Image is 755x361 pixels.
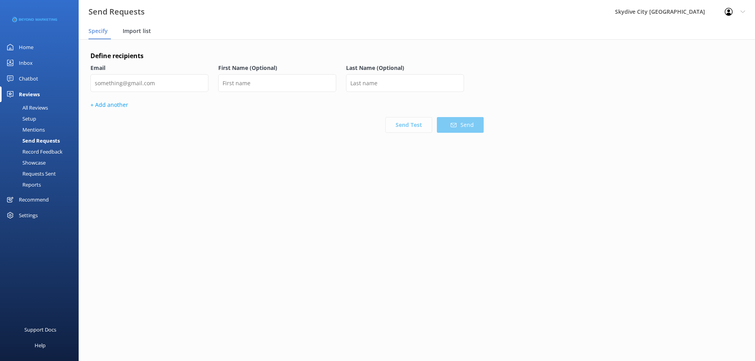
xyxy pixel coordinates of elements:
[19,55,33,71] div: Inbox
[19,71,38,86] div: Chatbot
[5,168,79,179] a: Requests Sent
[5,168,56,179] div: Requests Sent
[35,337,46,353] div: Help
[346,74,464,92] input: Last name
[5,113,36,124] div: Setup
[19,192,49,207] div: Recommend
[5,157,79,168] a: Showcase
[123,27,151,35] span: Import list
[19,39,33,55] div: Home
[19,207,38,223] div: Settings
[5,179,41,190] div: Reports
[24,322,56,337] div: Support Docs
[5,135,60,146] div: Send Requests
[90,101,484,109] p: + Add another
[5,124,45,135] div: Mentions
[5,135,79,146] a: Send Requests
[5,102,48,113] div: All Reviews
[90,64,208,72] label: Email
[5,146,63,157] div: Record Feedback
[88,27,108,35] span: Specify
[88,5,145,18] h3: Send Requests
[218,74,336,92] input: First name
[5,113,79,124] a: Setup
[5,157,46,168] div: Showcase
[218,64,336,72] label: First Name (Optional)
[12,13,57,26] img: 3-1676954853.png
[5,146,79,157] a: Record Feedback
[19,86,40,102] div: Reviews
[5,179,79,190] a: Reports
[90,51,484,61] h4: Define recipients
[5,102,79,113] a: All Reviews
[90,74,208,92] input: something@gmail.com
[346,64,464,72] label: Last Name (Optional)
[5,124,79,135] a: Mentions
